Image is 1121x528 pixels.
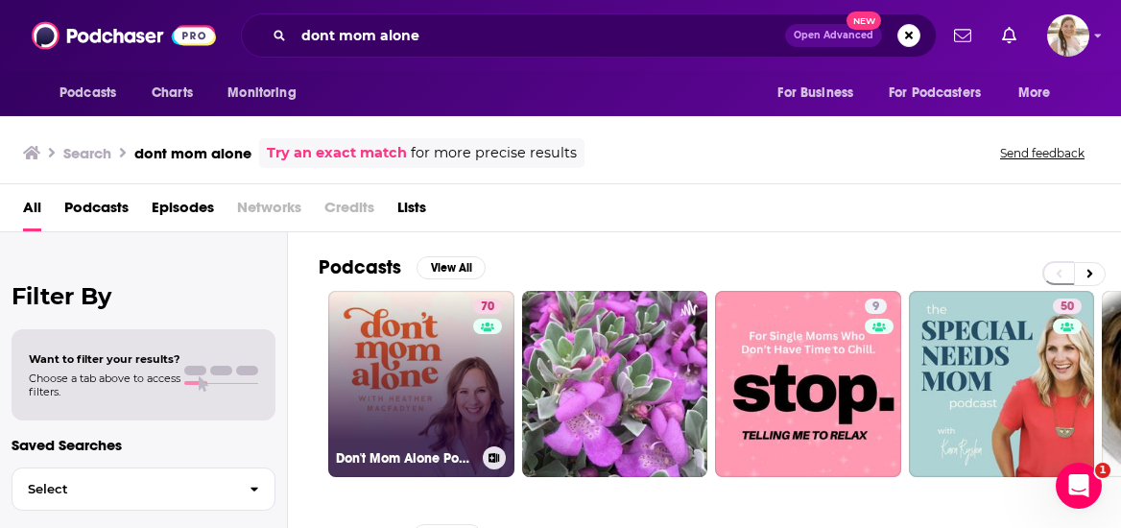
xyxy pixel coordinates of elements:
span: Credits [324,192,374,231]
span: Logged in as acquavie [1047,14,1089,57]
h2: Podcasts [319,255,401,279]
span: 50 [1061,298,1074,317]
a: All [23,192,41,231]
input: Search podcasts, credits, & more... [294,20,785,51]
button: Select [12,468,275,511]
button: open menu [876,75,1009,111]
button: open menu [214,75,321,111]
button: open menu [764,75,877,111]
span: For Business [777,80,853,107]
span: For Podcasters [889,80,981,107]
span: Podcasts [60,80,116,107]
span: Networks [237,192,301,231]
button: Show profile menu [1047,14,1089,57]
button: Open AdvancedNew [785,24,882,47]
a: Lists [397,192,426,231]
span: New [847,12,881,30]
h3: dont mom alone [134,144,251,162]
a: Episodes [152,192,214,231]
span: Monitoring [227,80,296,107]
a: Show notifications dropdown [994,19,1024,52]
span: Choose a tab above to access filters. [29,372,180,398]
button: View All [417,256,486,279]
a: Podcasts [64,192,129,231]
a: 50 [1053,299,1082,314]
img: Podchaser - Follow, Share and Rate Podcasts [32,17,216,54]
div: Search podcasts, credits, & more... [241,13,937,58]
a: 9 [865,299,887,314]
iframe: Intercom live chat [1056,463,1102,509]
h2: Filter By [12,282,275,310]
button: open menu [46,75,141,111]
p: Saved Searches [12,436,275,454]
span: Want to filter your results? [29,352,180,366]
a: Show notifications dropdown [946,19,979,52]
img: User Profile [1047,14,1089,57]
span: Charts [152,80,193,107]
a: Try an exact match [267,142,407,164]
h3: Don't Mom Alone Podcast [336,450,475,467]
a: Charts [139,75,204,111]
a: 70 [473,299,502,314]
span: More [1018,80,1051,107]
a: 50 [909,291,1095,477]
a: 9 [715,291,901,477]
span: 9 [872,298,879,317]
span: for more precise results [411,142,577,164]
button: Send feedback [994,145,1090,161]
a: PodcastsView All [319,255,486,279]
h3: Search [63,144,111,162]
span: Open Advanced [794,31,873,40]
span: 1 [1095,463,1110,478]
a: 70Don't Mom Alone Podcast [328,291,514,477]
button: open menu [1005,75,1075,111]
span: 70 [481,298,494,317]
span: Select [12,483,234,495]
